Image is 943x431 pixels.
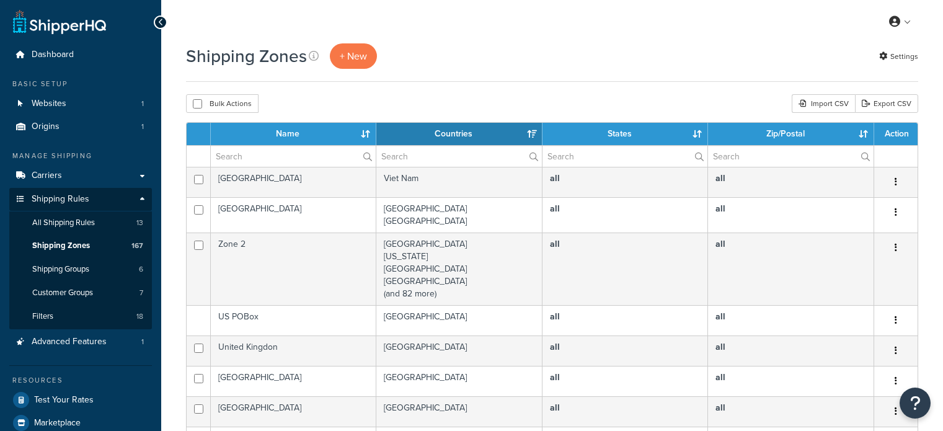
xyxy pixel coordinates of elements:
div: Basic Setup [9,79,152,89]
b: all [715,172,725,185]
a: All Shipping Rules 13 [9,211,152,234]
span: 1 [141,122,144,132]
td: [GEOGRAPHIC_DATA] [GEOGRAPHIC_DATA] [376,197,542,233]
input: Search [211,146,376,167]
td: Viet Nam [376,167,542,197]
td: US POBox [211,305,376,335]
li: Shipping Zones [9,234,152,257]
a: + New [330,43,377,69]
td: [GEOGRAPHIC_DATA] [US_STATE] [GEOGRAPHIC_DATA] [GEOGRAPHIC_DATA] (and 82 more) [376,233,542,305]
span: Origins [32,122,60,132]
th: Countries: activate to sort column ascending [376,123,542,145]
div: Manage Shipping [9,151,152,161]
b: all [550,310,560,323]
span: Customer Groups [32,288,93,298]
span: + New [340,49,367,63]
li: Customer Groups [9,282,152,304]
td: [GEOGRAPHIC_DATA] [211,366,376,396]
li: Filters [9,305,152,328]
span: 167 [131,241,143,251]
li: Advanced Features [9,331,152,353]
b: all [715,401,725,414]
b: all [550,401,560,414]
span: Test Your Rates [34,395,94,406]
b: all [715,202,725,215]
b: all [715,238,725,251]
input: Search [708,146,874,167]
span: 6 [139,264,143,275]
span: Shipping Zones [32,241,90,251]
span: Marketplace [34,418,81,429]
span: Shipping Rules [32,194,89,205]
span: Websites [32,99,66,109]
span: All Shipping Rules [32,218,95,228]
b: all [715,310,725,323]
b: all [550,340,560,353]
a: Advanced Features 1 [9,331,152,353]
a: Shipping Rules [9,188,152,211]
a: Shipping Zones 167 [9,234,152,257]
b: all [715,340,725,353]
input: Search [542,146,707,167]
a: Export CSV [855,94,918,113]
button: Bulk Actions [186,94,259,113]
b: all [715,371,725,384]
li: All Shipping Rules [9,211,152,234]
th: Zip/Postal: activate to sort column ascending [708,123,874,145]
a: Test Your Rates [9,389,152,411]
span: 1 [141,99,144,109]
td: [GEOGRAPHIC_DATA] [211,167,376,197]
div: Resources [9,375,152,386]
td: Zone 2 [211,233,376,305]
th: Action [874,123,918,145]
td: [GEOGRAPHIC_DATA] [211,396,376,427]
td: [GEOGRAPHIC_DATA] [376,396,542,427]
input: Search [376,146,542,167]
div: Import CSV [792,94,855,113]
li: Shipping Rules [9,188,152,329]
span: 1 [141,337,144,347]
li: Origins [9,115,152,138]
b: all [550,172,560,185]
a: Carriers [9,164,152,187]
span: 18 [136,311,143,322]
a: Origins 1 [9,115,152,138]
span: Filters [32,311,53,322]
a: Shipping Groups 6 [9,258,152,281]
span: Shipping Groups [32,264,89,275]
td: [GEOGRAPHIC_DATA] [376,305,542,335]
a: Dashboard [9,43,152,66]
b: all [550,371,560,384]
li: Websites [9,92,152,115]
b: all [550,202,560,215]
button: Open Resource Center [900,388,931,419]
span: Advanced Features [32,337,107,347]
a: ShipperHQ Home [13,9,106,34]
th: Name: activate to sort column ascending [211,123,376,145]
span: Carriers [32,171,62,181]
a: Customer Groups 7 [9,282,152,304]
td: [GEOGRAPHIC_DATA] [211,197,376,233]
span: 7 [139,288,143,298]
td: [GEOGRAPHIC_DATA] [376,366,542,396]
h1: Shipping Zones [186,44,307,68]
b: all [550,238,560,251]
a: Filters 18 [9,305,152,328]
a: Settings [879,48,918,65]
span: 13 [136,218,143,228]
a: Websites 1 [9,92,152,115]
li: Shipping Groups [9,258,152,281]
span: Dashboard [32,50,74,60]
td: United Kingdon [211,335,376,366]
th: States: activate to sort column ascending [542,123,708,145]
td: [GEOGRAPHIC_DATA] [376,335,542,366]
